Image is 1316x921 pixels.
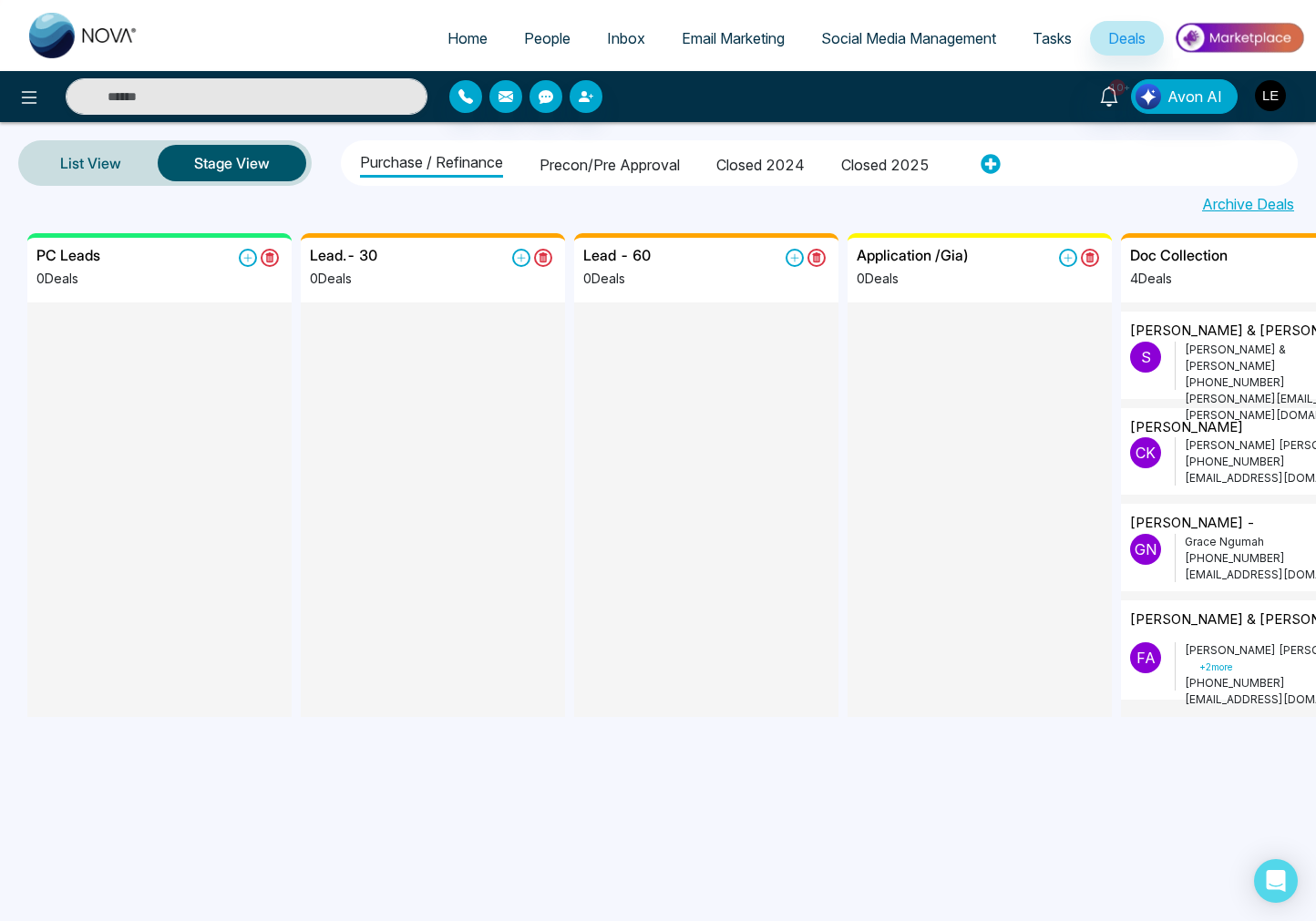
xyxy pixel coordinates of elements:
[1136,84,1161,109] img: Lead Flow
[1109,79,1126,96] span: 10+
[36,247,100,264] h5: PC Leads
[1130,417,1243,438] p: [PERSON_NAME]
[540,147,680,178] li: Precon/Pre Approval
[29,13,139,58] img: Nova CRM Logo
[857,269,969,288] p: 0 Deals
[524,29,571,47] span: People
[1130,247,1228,264] h5: Doc Collection
[589,21,663,56] a: Inbox
[506,21,589,56] a: People
[1130,437,1161,468] p: C K
[158,145,306,181] button: Stage View
[663,21,803,56] a: Email Marketing
[360,144,503,178] li: Purchase / Refinance
[1130,534,1161,565] p: G N
[1254,859,1298,903] div: Open Intercom Messenger
[803,21,1014,56] a: Social Media Management
[682,29,785,47] span: Email Marketing
[1167,86,1222,107] span: Avon AI
[1202,193,1294,215] a: Archive Deals
[24,141,158,185] a: List View
[607,29,645,47] span: Inbox
[1173,17,1305,58] img: Market-place.gif
[1130,642,1161,673] p: F A
[1131,79,1238,114] button: Avon AI
[1130,342,1161,373] p: S
[1130,269,1228,288] p: 4 Deals
[1130,513,1256,534] p: [PERSON_NAME] -
[36,269,100,288] p: 0 Deals
[310,247,377,264] h5: Lead.- 30
[1033,29,1072,47] span: Tasks
[1199,661,1232,672] small: + 2 more
[1108,29,1146,47] span: Deals
[583,247,651,264] h5: Lead - 60
[1014,21,1090,56] a: Tasks
[429,21,506,56] a: Home
[857,247,969,264] h5: Application /Gia)
[1255,80,1286,111] img: User Avatar
[310,269,377,288] p: 0 Deals
[716,147,805,178] li: Closed 2024
[1087,79,1131,111] a: 10+
[1090,21,1164,56] a: Deals
[841,147,930,178] li: Closed 2025
[821,29,996,47] span: Social Media Management
[583,269,651,288] p: 0 Deals
[447,29,488,47] span: Home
